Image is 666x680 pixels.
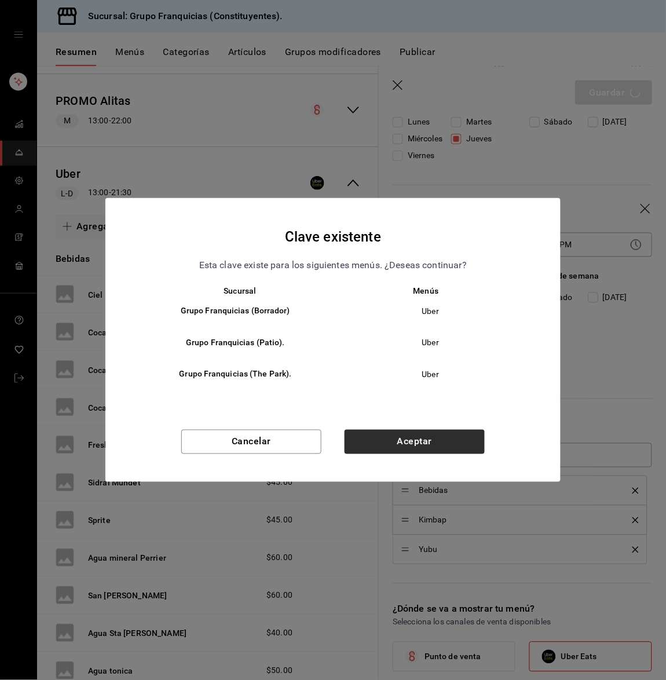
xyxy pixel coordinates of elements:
[147,305,324,317] h6: Grupo Franquicias (Borrador)
[343,368,518,380] span: Uber
[343,305,518,317] span: Uber
[181,430,321,454] button: Cancelar
[285,226,381,248] h4: Clave existente
[199,258,467,273] p: Esta clave existe para los siguientes menús. ¿Deseas continuar?
[333,286,537,295] th: Menús
[129,286,333,295] th: Sucursal
[147,368,324,381] h6: Grupo Franquicias (The Park).
[147,337,324,349] h6: Grupo Franquicias (Patio).
[343,337,518,348] span: Uber
[345,430,485,454] button: Aceptar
